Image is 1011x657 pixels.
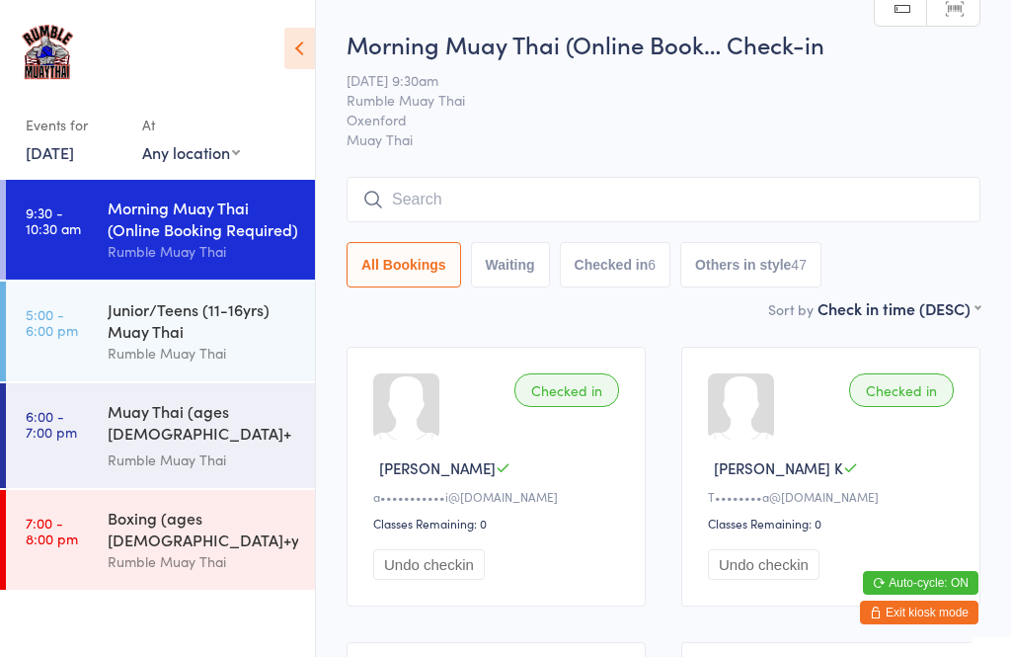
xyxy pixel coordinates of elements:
button: Others in style47 [680,242,821,287]
time: 7:00 - 8:00 pm [26,515,78,546]
span: Oxenford [347,110,950,129]
div: T••••••••a@[DOMAIN_NAME] [708,488,960,505]
button: All Bookings [347,242,461,287]
h2: Morning Muay Thai (Online Book… Check-in [347,28,980,60]
label: Sort by [768,299,814,319]
div: Rumble Muay Thai [108,240,298,263]
div: Junior/Teens (11-16yrs) Muay Thai [108,298,298,342]
div: Rumble Muay Thai [108,342,298,365]
div: Classes Remaining: 0 [708,515,960,532]
div: Boxing (ages [DEMOGRAPHIC_DATA]+yrs) [108,507,298,550]
div: Any location [142,141,240,163]
time: 6:00 - 7:00 pm [26,408,77,440]
span: [PERSON_NAME] K [714,457,843,478]
button: Exit kiosk mode [860,601,978,624]
div: a•••••••••••i@[DOMAIN_NAME] [373,488,625,505]
a: 6:00 -7:00 pmMuay Thai (ages [DEMOGRAPHIC_DATA]+ yrs)Rumble Muay Thai [6,383,315,488]
a: 9:30 -10:30 amMorning Muay Thai (Online Booking Required)Rumble Muay Thai [6,180,315,280]
button: Waiting [471,242,550,287]
div: Check in time (DESC) [817,297,980,319]
span: [DATE] 9:30am [347,70,950,90]
button: Checked in6 [560,242,671,287]
img: Rumble Muay Thai [20,15,75,89]
button: Undo checkin [373,549,485,580]
button: Auto-cycle: ON [863,571,978,595]
div: At [142,109,240,141]
time: 5:00 - 6:00 pm [26,306,78,338]
div: 6 [648,257,656,273]
a: 5:00 -6:00 pmJunior/Teens (11-16yrs) Muay ThaiRumble Muay Thai [6,282,315,381]
div: 47 [791,257,807,273]
input: Search [347,177,980,222]
span: [PERSON_NAME] [379,457,496,478]
div: Checked in [514,373,619,407]
time: 9:30 - 10:30 am [26,205,81,236]
div: Classes Remaining: 0 [373,515,625,532]
div: Muay Thai (ages [DEMOGRAPHIC_DATA]+ yrs) [108,400,298,449]
button: Undo checkin [708,549,819,580]
div: Rumble Muay Thai [108,449,298,471]
div: Morning Muay Thai (Online Booking Required) [108,197,298,240]
div: Checked in [849,373,954,407]
span: Muay Thai [347,129,980,149]
a: 7:00 -8:00 pmBoxing (ages [DEMOGRAPHIC_DATA]+yrs)Rumble Muay Thai [6,490,315,590]
div: Rumble Muay Thai [108,550,298,573]
a: [DATE] [26,141,74,163]
div: Events for [26,109,122,141]
span: Rumble Muay Thai [347,90,950,110]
